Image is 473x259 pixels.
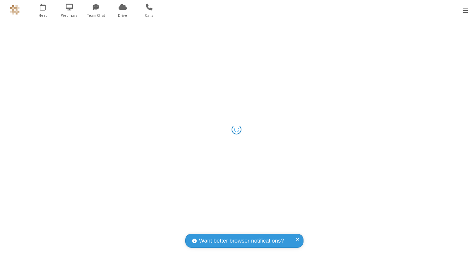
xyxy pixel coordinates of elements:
[110,12,135,18] span: Drive
[199,237,284,245] span: Want better browser notifications?
[31,12,55,18] span: Meet
[84,12,108,18] span: Team Chat
[137,12,162,18] span: Calls
[10,5,20,15] img: QA Selenium DO NOT DELETE OR CHANGE
[57,12,82,18] span: Webinars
